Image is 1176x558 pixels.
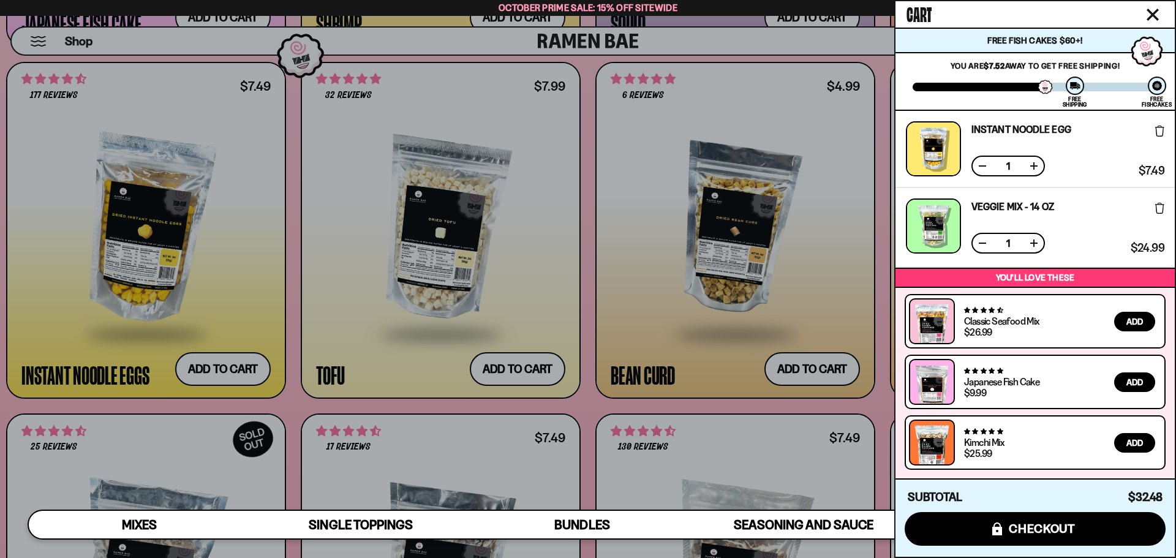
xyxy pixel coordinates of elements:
button: Add [1114,433,1155,453]
span: 4.77 stars [964,367,1003,375]
span: Add [1126,439,1143,447]
a: Veggie Mix - 14 OZ [971,202,1054,211]
button: Add [1114,372,1155,392]
span: Free Fish Cakes $60+! [987,35,1082,46]
span: $7.49 [1139,165,1164,176]
a: Kimchi Mix [964,436,1004,448]
span: $24.99 [1131,243,1164,254]
span: 1 [998,161,1018,171]
a: Mixes [29,511,250,538]
strong: $7.52 [984,61,1005,70]
div: Free Fishcakes [1142,96,1172,107]
a: Bundles [472,511,693,538]
span: Mixes [122,517,157,532]
span: 4.68 stars [964,306,1003,314]
h4: Subtotal [908,491,962,503]
span: Cart [907,1,932,25]
span: $32.48 [1128,490,1163,504]
a: Single Toppings [250,511,471,538]
button: checkout [905,512,1166,546]
a: Japanese Fish Cake [964,375,1039,388]
span: 4.76 stars [964,428,1003,435]
p: You are away to get Free Shipping! [913,61,1158,70]
div: $26.99 [964,327,992,337]
a: Seasoning and Sauce [693,511,914,538]
span: Seasoning and Sauce [734,517,873,532]
a: Instant Noodle Egg [971,124,1071,134]
a: Classic Seafood Mix [964,315,1039,327]
span: Single Toppings [309,517,412,532]
span: Add [1126,378,1143,386]
span: 1 [998,238,1018,248]
p: You’ll love these [899,272,1172,284]
div: Free Shipping [1063,96,1087,107]
button: Close cart [1144,6,1162,24]
span: Bundles [554,517,609,532]
div: $9.99 [964,388,986,398]
div: $25.99 [964,448,992,458]
span: Add [1126,317,1143,326]
span: checkout [1009,522,1076,535]
span: October Prime Sale: 15% off Sitewide [499,2,677,13]
button: Add [1114,312,1155,331]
